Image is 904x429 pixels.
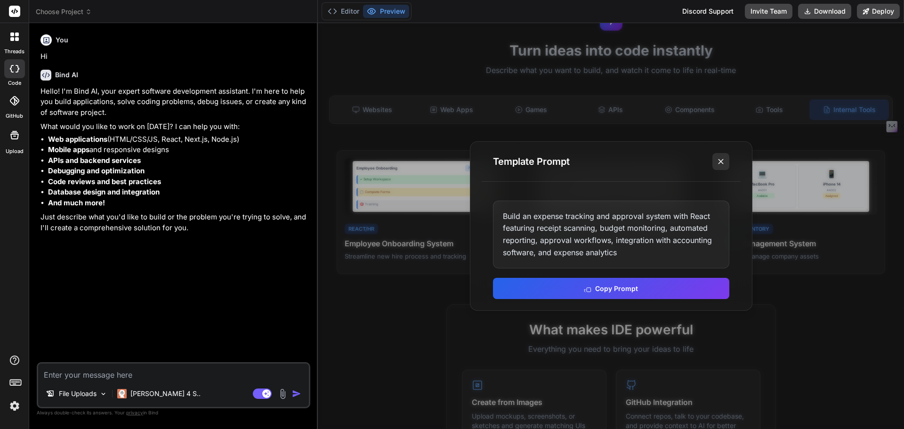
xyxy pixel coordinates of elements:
[48,134,308,145] li: (HTML/CSS/JS, React, Next.js, Node.js)
[55,70,78,80] h6: Bind AI
[6,147,24,155] label: Upload
[126,410,143,415] span: privacy
[493,278,729,299] button: Copy Prompt
[99,390,107,398] img: Pick Models
[4,48,24,56] label: threads
[48,145,308,155] li: and responsive designs
[363,5,409,18] button: Preview
[493,201,729,268] div: Build an expense tracking and approval system with React featuring receipt scanning, budget monit...
[36,7,92,16] span: Choose Project
[40,86,308,118] p: Hello! I'm Bind AI, your expert software development assistant. I'm here to help you build applic...
[59,389,97,398] p: File Uploads
[40,121,308,132] p: What would you like to work on [DATE]? I can help you with:
[56,35,68,45] h6: You
[277,389,288,399] img: attachment
[745,4,792,19] button: Invite Team
[857,4,900,19] button: Deploy
[493,155,570,168] h3: Template Prompt
[117,389,127,398] img: Claude 4 Sonnet
[48,177,161,186] strong: Code reviews and best practices
[37,408,310,417] p: Always double-check its answers. Your in Bind
[48,166,145,175] strong: Debugging and optimization
[40,51,308,62] p: Hi
[48,145,89,154] strong: Mobile apps
[6,112,23,120] label: GitHub
[677,4,739,19] div: Discord Support
[48,187,160,196] strong: Database design and integration
[40,212,308,233] p: Just describe what you'd like to build or the problem you're trying to solve, and I'll create a c...
[48,135,107,144] strong: Web applications
[798,4,851,19] button: Download
[130,389,201,398] p: [PERSON_NAME] 4 S..
[292,389,301,398] img: icon
[8,79,21,87] label: code
[324,5,363,18] button: Editor
[7,398,23,414] img: settings
[48,198,105,207] strong: And much more!
[48,156,141,165] strong: APIs and backend services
